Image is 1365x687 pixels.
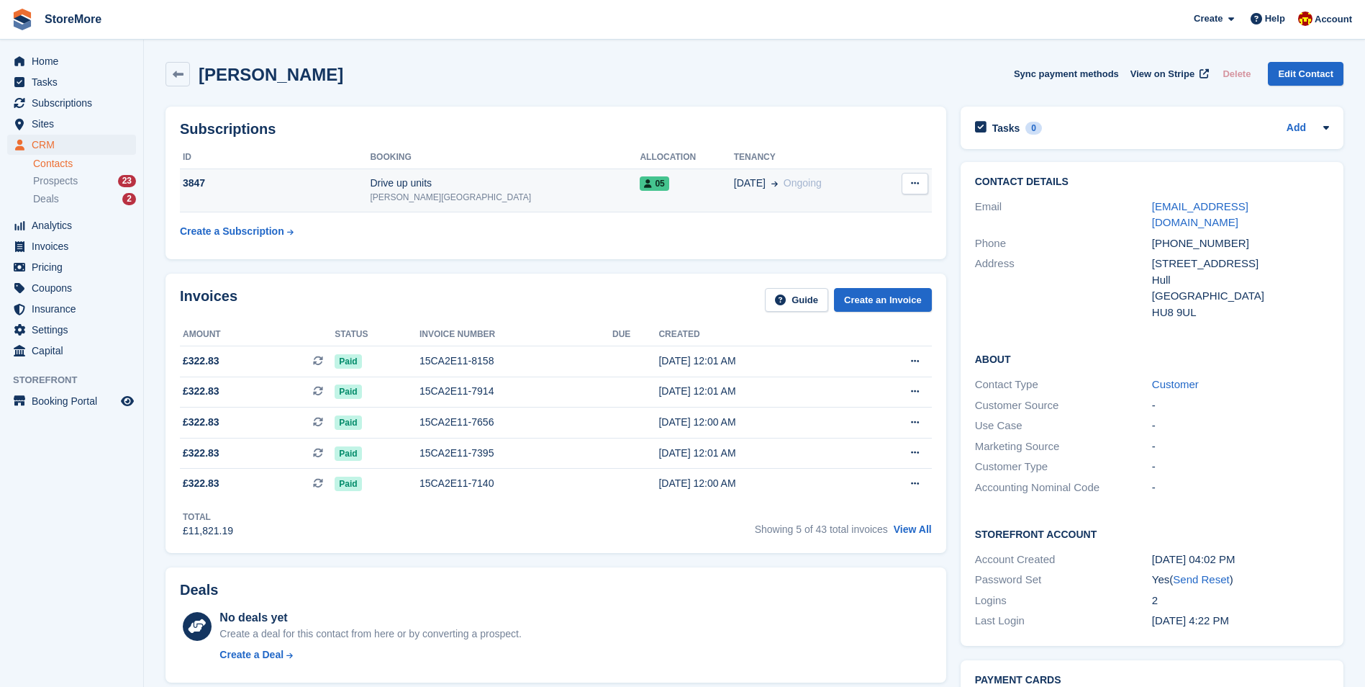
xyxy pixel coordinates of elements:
[1152,459,1329,475] div: -
[39,7,107,31] a: StoreMore
[658,384,855,399] div: [DATE] 12:01 AM
[32,257,118,277] span: Pricing
[1130,67,1194,81] span: View on Stripe
[183,476,219,491] span: £322.83
[33,157,136,171] a: Contacts
[420,354,612,369] div: 15CA2E11-8158
[7,299,136,319] a: menu
[183,415,219,430] span: £322.83
[370,191,640,204] div: [PERSON_NAME][GEOGRAPHIC_DATA]
[13,373,143,387] span: Storefront
[335,385,361,399] span: Paid
[420,384,612,399] div: 15CA2E11-7914
[975,439,1152,455] div: Marketing Source
[7,51,136,71] a: menu
[1152,378,1199,390] a: Customer
[834,288,932,312] a: Create an Invoice
[7,320,136,340] a: menu
[975,572,1152,588] div: Password Set
[32,135,118,155] span: CRM
[975,235,1152,252] div: Phone
[975,526,1329,541] h2: Storefront Account
[183,446,219,461] span: £322.83
[7,278,136,298] a: menu
[1173,573,1229,585] a: Send Reset
[33,192,59,206] span: Deals
[975,480,1152,496] div: Accounting Nominal Code
[975,256,1152,320] div: Address
[335,477,361,491] span: Paid
[1152,614,1229,627] time: 2022-03-29 15:22:17 UTC
[1268,62,1343,86] a: Edit Contact
[975,593,1152,609] div: Logins
[658,476,855,491] div: [DATE] 12:00 AM
[1194,12,1223,26] span: Create
[180,323,335,346] th: Amount
[183,384,219,399] span: £322.83
[370,176,640,191] div: Drive up units
[7,257,136,277] a: menu
[1152,418,1329,434] div: -
[1152,256,1329,272] div: [STREET_ADDRESS]
[32,299,118,319] span: Insurance
[183,511,233,524] div: Total
[1152,480,1329,496] div: -
[32,341,118,361] span: Capital
[658,354,855,369] div: [DATE] 12:01 AM
[7,341,136,361] a: menu
[1152,288,1329,305] div: [GEOGRAPHIC_DATA]
[1014,62,1119,86] button: Sync payment methods
[1152,305,1329,321] div: HU8 9UL
[7,135,136,155] a: menu
[1298,12,1312,26] img: Store More Team
[1152,272,1329,289] div: Hull
[219,609,521,627] div: No deals yet
[219,647,284,663] div: Create a Deal
[1125,62,1212,86] a: View on Stripe
[975,418,1152,434] div: Use Case
[335,416,361,430] span: Paid
[784,177,822,189] span: Ongoing
[420,476,612,491] div: 15CA2E11-7140
[1315,12,1352,27] span: Account
[32,236,118,256] span: Invoices
[1169,573,1233,585] span: ( )
[7,236,136,256] a: menu
[32,320,118,340] span: Settings
[640,176,668,191] span: 05
[335,446,361,461] span: Paid
[755,524,888,535] span: Showing 5 of 43 total invoices
[7,215,136,235] a: menu
[1152,552,1329,568] div: [DATE] 04:02 PM
[420,446,612,461] div: 15CA2E11-7395
[1152,398,1329,414] div: -
[180,121,932,138] h2: Subscriptions
[335,323,420,346] th: Status
[734,146,881,169] th: Tenancy
[975,398,1152,414] div: Customer Source
[975,675,1329,686] h2: Payment cards
[119,392,136,410] a: Preview store
[122,193,136,205] div: 2
[7,72,136,92] a: menu
[32,93,118,113] span: Subscriptions
[765,288,828,312] a: Guide
[1152,200,1248,229] a: [EMAIL_ADDRESS][DOMAIN_NAME]
[975,459,1152,475] div: Customer Type
[335,354,361,369] span: Paid
[33,174,78,188] span: Prospects
[180,288,237,312] h2: Invoices
[975,176,1329,188] h2: Contact Details
[1217,62,1256,86] button: Delete
[219,647,521,663] a: Create a Deal
[183,354,219,369] span: £322.83
[1265,12,1285,26] span: Help
[975,377,1152,393] div: Contact Type
[180,224,284,239] div: Create a Subscription
[7,93,136,113] a: menu
[612,323,658,346] th: Due
[32,215,118,235] span: Analytics
[975,613,1152,629] div: Last Login
[420,323,612,346] th: Invoice number
[370,146,640,169] th: Booking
